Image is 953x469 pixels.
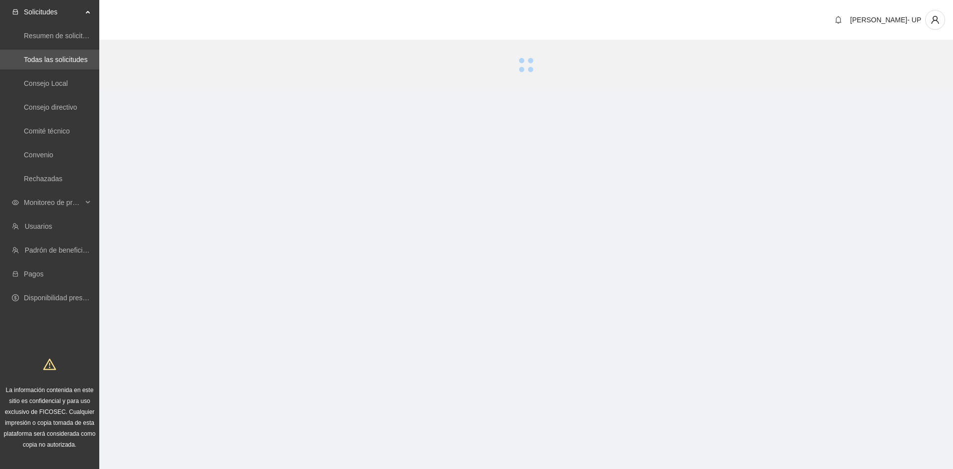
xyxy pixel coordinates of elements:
a: Consejo directivo [24,103,77,111]
a: Todas las solicitudes [24,56,87,64]
a: Convenio [24,151,53,159]
span: warning [43,358,56,371]
button: user [925,10,945,30]
span: Monitoreo de proyectos [24,193,82,212]
a: Comité técnico [24,127,70,135]
span: bell [831,16,846,24]
a: Disponibilidad presupuestal [24,294,109,302]
span: Solicitudes [24,2,82,22]
span: eye [12,199,19,206]
a: Padrón de beneficiarios [25,246,98,254]
span: user [926,15,945,24]
span: [PERSON_NAME]- UP [850,16,921,24]
a: Rechazadas [24,175,63,183]
span: inbox [12,8,19,15]
a: Resumen de solicitudes por aprobar [24,32,136,40]
a: Usuarios [25,222,52,230]
span: La información contenida en este sitio es confidencial y para uso exclusivo de FICOSEC. Cualquier... [4,387,96,448]
button: bell [830,12,846,28]
a: Pagos [24,270,44,278]
a: Consejo Local [24,79,68,87]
